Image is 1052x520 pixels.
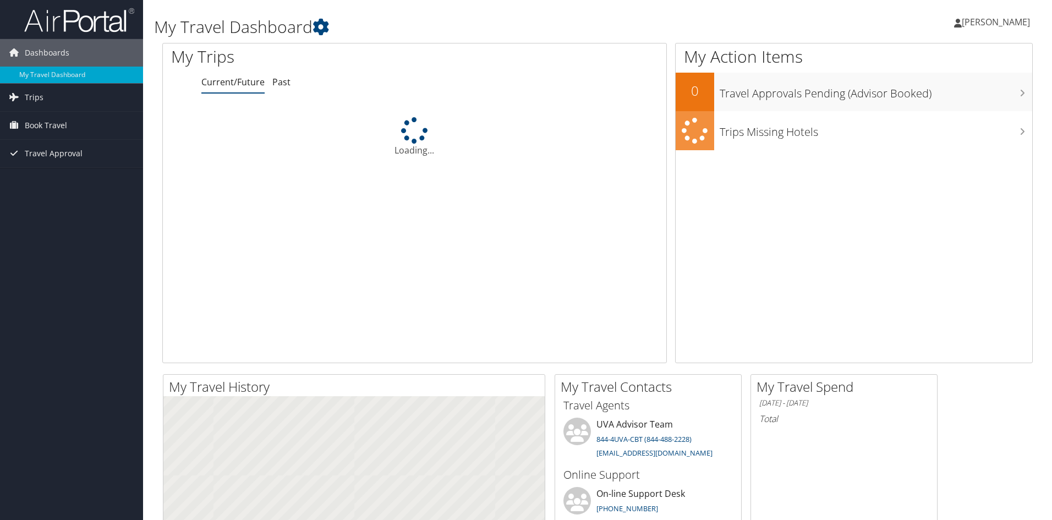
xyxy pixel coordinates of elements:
h2: My Travel Contacts [561,377,741,396]
h3: Travel Approvals Pending (Advisor Booked) [720,80,1032,101]
h2: My Travel History [169,377,545,396]
span: Trips [25,84,43,111]
a: Current/Future [201,76,265,88]
a: [EMAIL_ADDRESS][DOMAIN_NAME] [596,448,713,458]
span: Book Travel [25,112,67,139]
h6: [DATE] - [DATE] [759,398,929,408]
span: Travel Approval [25,140,83,167]
a: [PHONE_NUMBER] [596,503,658,513]
h3: Online Support [563,467,733,483]
h1: My Trips [171,45,448,68]
h2: My Travel Spend [757,377,937,396]
div: Loading... [163,117,666,157]
img: airportal-logo.png [24,7,134,33]
a: 0Travel Approvals Pending (Advisor Booked) [676,73,1032,111]
a: Trips Missing Hotels [676,111,1032,150]
h3: Trips Missing Hotels [720,119,1032,140]
span: [PERSON_NAME] [962,16,1030,28]
h2: 0 [676,81,714,100]
h1: My Action Items [676,45,1032,68]
li: UVA Advisor Team [558,418,738,463]
a: 844-4UVA-CBT (844-488-2228) [596,434,692,444]
h1: My Travel Dashboard [154,15,746,39]
h3: Travel Agents [563,398,733,413]
span: Dashboards [25,39,69,67]
h6: Total [759,413,929,425]
a: Past [272,76,291,88]
a: [PERSON_NAME] [954,6,1041,39]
